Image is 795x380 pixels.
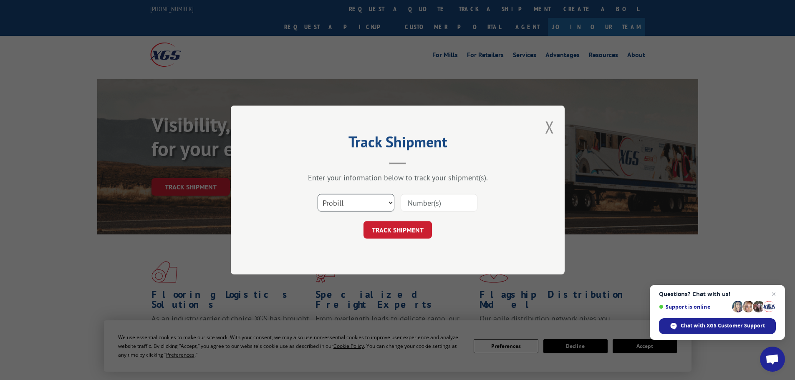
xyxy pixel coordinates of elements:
[769,289,779,299] span: Close chat
[545,116,554,138] button: Close modal
[273,136,523,152] h2: Track Shipment
[363,221,432,239] button: TRACK SHIPMENT
[401,194,477,211] input: Number(s)
[760,347,785,372] div: Open chat
[273,173,523,182] div: Enter your information below to track your shipment(s).
[659,304,729,310] span: Support is online
[681,322,765,330] span: Chat with XGS Customer Support
[659,318,776,334] div: Chat with XGS Customer Support
[659,291,776,297] span: Questions? Chat with us!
